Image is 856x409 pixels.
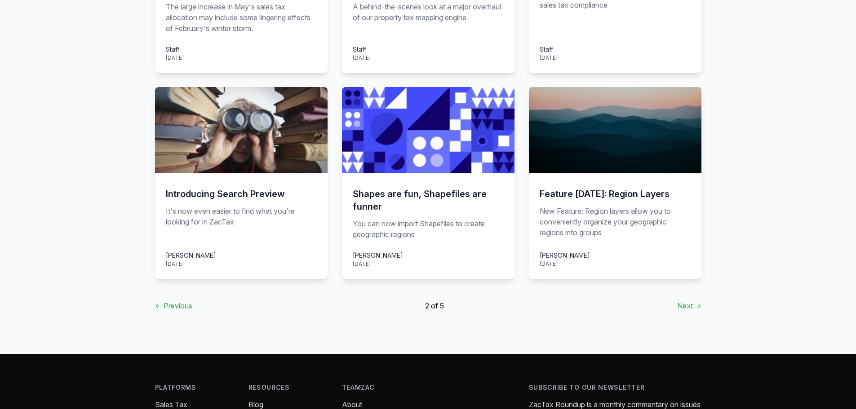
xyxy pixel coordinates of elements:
a: ← Previous [155,300,192,311]
time: [DATE] [353,260,371,267]
p: It's now even easier to find what you're looking for in ZacTax [166,206,317,240]
h3: Shapes are fun, Shapefiles are funner [353,188,504,213]
a: Feature [DATE]: Region Layers New Feature: Region layers allow you to conveniently organize your ... [529,87,701,279]
a: About [342,400,362,409]
div: Staff [166,44,184,54]
img: search-preview.jpg [155,87,328,173]
h3: Feature [DATE]: Region Layers [540,188,691,200]
p: New Feature: Region layers allow you to conveniently organize your geographic regions into groups [540,206,691,240]
p: The large increase in May's sales tax allocation may include some lingering effects of February's... [166,1,317,34]
h4: Subscribe to our newsletter [529,383,701,392]
time: [DATE] [166,54,184,61]
p: A behind-the-scenes look at a major overhaul of our property tax mapping engine [353,1,504,34]
time: [DATE] [540,260,558,267]
a: Blog [248,400,263,409]
time: [DATE] [166,260,184,267]
a: Introducing Search Preview It's now even easier to find what you're looking for in ZacTax [PERSON... [155,87,328,279]
div: [PERSON_NAME] [353,251,403,260]
div: Staff [353,44,371,54]
div: [PERSON_NAME] [540,251,590,260]
div: [PERSON_NAME] [166,251,216,260]
h3: Introducing Search Preview [166,188,317,200]
h4: Resources [248,383,328,392]
a: Shapes are fun, Shapefiles are funner You can now import Shapefiles to create geographic regions ... [342,87,514,279]
a: Next → [677,300,701,311]
time: [DATE] [353,54,371,61]
img: shapes.jpg [342,87,514,173]
p: You can now import Shapefiles to create geographic regions [353,218,504,240]
time: [DATE] [540,54,558,61]
div: Staff [540,44,558,54]
h4: TeamZac [342,383,421,392]
h4: Platforms [155,383,234,392]
span: 2 of 5 [425,300,444,311]
a: Sales Tax [155,400,187,409]
img: layers.jpg [529,87,701,173]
